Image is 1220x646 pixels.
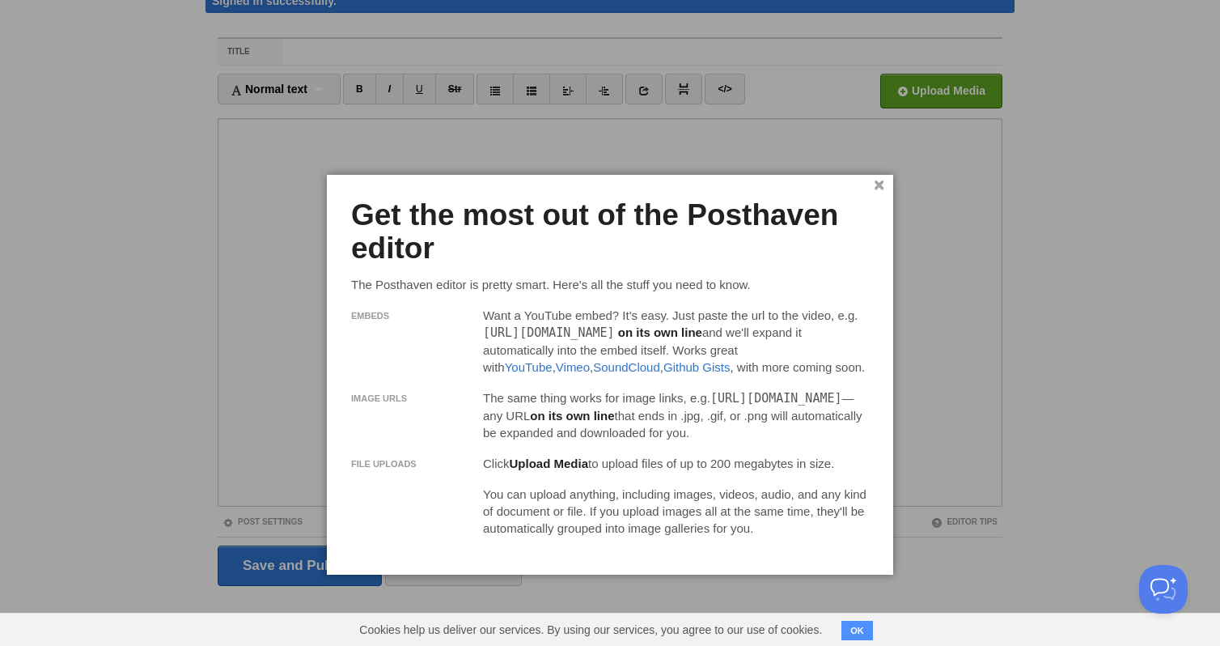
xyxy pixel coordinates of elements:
[351,276,869,293] p: The Posthaven editor is pretty smart. Here's all the stuff you need to know.
[510,457,589,470] strong: Upload Media
[483,389,869,441] p: The same thing works for image links, e.g. — any URL that ends in .jpg, .gif, or .png will automa...
[351,459,473,469] h3: File Uploads
[874,181,884,190] a: ×
[710,391,842,406] tt: [URL][DOMAIN_NAME]
[505,360,553,374] a: YouTube
[483,486,869,537] p: You can upload anything, including images, videos, audio, and any kind of document or file. If yo...
[1139,565,1188,614] iframe: Help Scout Beacon - Open
[618,325,702,339] strong: on its own line
[483,325,615,340] tt: [URL][DOMAIN_NAME]
[351,199,869,265] h2: Get the most out of the Posthaven editor
[351,393,473,403] h3: Image URLS
[351,311,473,321] h3: Embeds
[483,307,869,376] p: Want a YouTube embed? It's easy. Just paste the url to the video, e.g. and we'll expand it automa...
[663,360,731,374] a: Github Gists
[530,409,614,423] strong: on its own line
[556,360,590,374] a: Vimeo
[841,621,873,640] button: OK
[343,614,838,646] span: Cookies help us deliver our services. By using our services, you agree to our use of cookies.
[593,360,660,374] a: SoundCloud
[483,455,869,472] p: Click to upload files of up to 200 megabytes in size.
